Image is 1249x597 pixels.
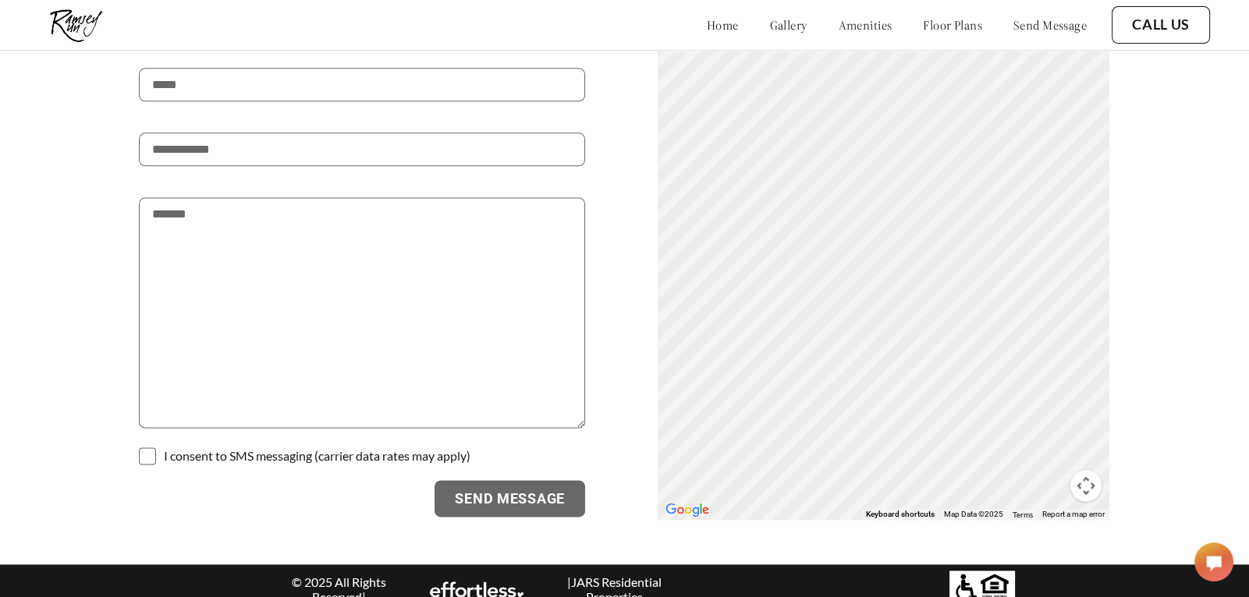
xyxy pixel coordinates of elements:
a: Terms (opens in new tab) [1013,510,1033,519]
a: Report a map error [1042,510,1105,518]
button: Call Us [1112,6,1210,44]
a: home [707,17,739,33]
img: Company logo [39,4,113,46]
button: Map camera controls [1070,470,1102,501]
a: floor plans [923,17,982,33]
img: Google [662,500,713,520]
button: Keyboard shortcuts [866,509,935,520]
a: Open this area in Google Maps (opens a new window) [662,500,713,520]
span: Map Data ©2025 [944,510,1003,518]
a: amenities [839,17,892,33]
a: Call Us [1132,16,1190,34]
button: Send Message [435,480,585,518]
a: gallery [770,17,807,33]
a: send message [1013,17,1087,33]
img: EA Logo [430,581,523,597]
